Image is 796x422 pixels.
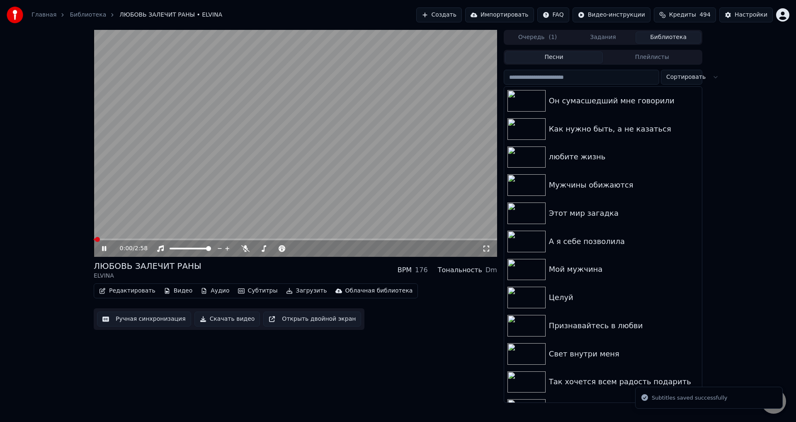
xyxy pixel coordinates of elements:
button: Библиотека [636,32,701,44]
nav: breadcrumb [32,11,222,19]
span: Сортировать [666,73,706,81]
a: Главная [32,11,56,19]
span: 2:58 [135,244,148,253]
button: Песни [505,51,603,63]
div: ЛЮБОВЬ ЗАЛЕЧИТ РАНЫ [94,260,201,272]
button: Видео [160,285,196,297]
div: Subtitles saved successfully [652,394,727,402]
span: 0:00 [120,244,133,253]
div: 176 [415,265,428,275]
div: А я себе позволила [549,236,699,247]
button: Импортировать [465,7,534,22]
span: 494 [699,11,711,19]
button: Субтитры [235,285,281,297]
button: Видео-инструкции [573,7,650,22]
div: Мой мужчина [549,263,699,275]
div: Он сумасшедший мне говорили [549,95,699,107]
img: youka [7,7,23,23]
button: Плейлисты [603,51,701,63]
button: Задания [570,32,636,44]
div: Этот мир загадка [549,207,699,219]
div: Свет внутри меня [549,348,699,360]
div: Целуй [549,292,699,303]
div: Dm [485,265,497,275]
span: Кредиты [669,11,696,19]
button: Скачать видео [194,312,260,327]
div: BPM [398,265,412,275]
button: Редактировать [96,285,159,297]
span: ЛЮБОВЬ ЗАЛЕЧИТ РАНЫ • ELVINA [119,11,222,19]
a: Библиотека [70,11,106,19]
div: / [120,244,140,253]
button: Создать [416,7,462,22]
button: Ручная синхронизация [97,312,191,327]
div: Облачная библиотека [345,287,413,295]
button: Очередь [505,32,570,44]
div: любите жизнь [549,151,699,163]
span: ( 1 ) [548,33,557,41]
div: Тональность [438,265,482,275]
button: Открыть двойной экран [263,312,361,327]
button: FAQ [537,7,569,22]
button: Кредиты494 [654,7,716,22]
button: Загрузить [283,285,330,297]
div: Мужчины обижаются [549,179,699,191]
div: Как нужно быть, а не казаться [549,123,699,135]
button: Аудио [197,285,233,297]
button: Настройки [719,7,773,22]
div: Настройки [735,11,767,19]
div: ELVINA [94,272,201,280]
div: Признавайтесь в любви [549,320,699,332]
div: Так хочется всем радость подарить [549,376,699,388]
